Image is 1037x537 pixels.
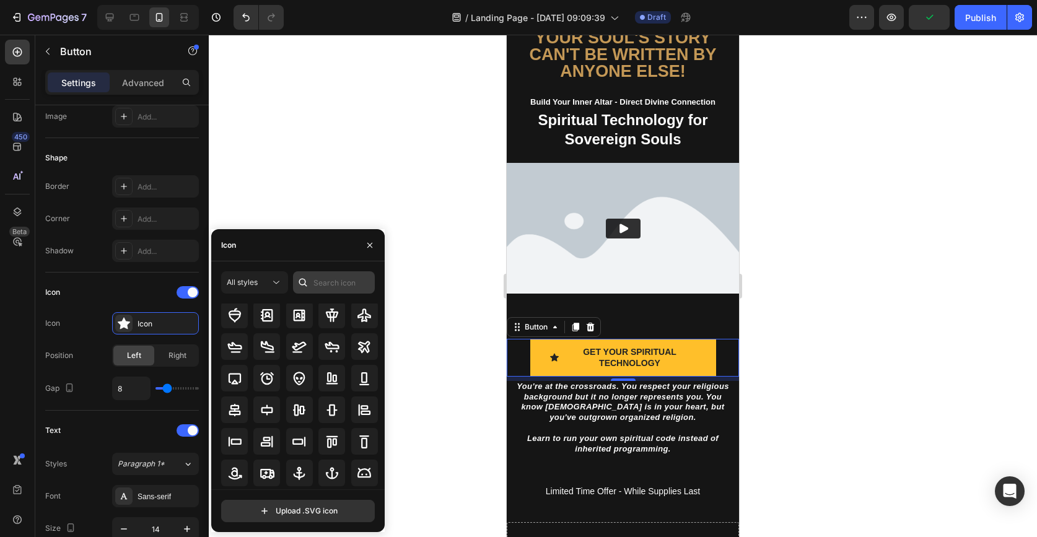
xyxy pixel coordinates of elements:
[955,5,1007,30] button: Publish
[465,11,468,24] span: /
[45,181,69,192] div: Border
[471,11,605,24] span: Landing Page - [DATE] 09:09:39
[45,350,73,361] div: Position
[258,505,338,517] div: Upload .SVG icon
[45,318,60,329] div: Icon
[45,458,67,469] div: Styles
[122,76,164,89] p: Advanced
[138,318,196,330] div: Icon
[221,271,288,294] button: All styles
[5,5,92,30] button: 7
[81,10,87,25] p: 7
[60,44,165,59] p: Button
[138,214,196,225] div: Add...
[995,476,1025,506] div: Open Intercom Messenger
[127,350,141,361] span: Left
[45,287,60,298] div: Icon
[45,213,70,224] div: Corner
[138,111,196,123] div: Add...
[45,111,67,122] div: Image
[507,35,739,537] iframe: Design area
[221,500,375,522] button: Upload .SVG icon
[293,271,375,294] input: Search icon
[45,245,74,256] div: Shadow
[168,350,186,361] span: Right
[9,227,30,237] div: Beta
[45,520,78,537] div: Size
[61,76,96,89] p: Settings
[113,377,150,399] input: Auto
[91,501,157,511] div: Drop element here
[118,458,165,469] span: Paragraph 1*
[12,132,30,142] div: 450
[45,380,77,397] div: Gap
[965,11,996,24] div: Publish
[45,152,68,164] div: Shape
[221,240,236,251] div: Icon
[234,5,284,30] div: Undo/Redo
[138,491,196,502] div: Sans-serif
[138,246,196,257] div: Add...
[227,277,258,287] span: All styles
[45,425,61,436] div: Text
[112,453,199,475] button: Paragraph 1*
[138,181,196,193] div: Add...
[647,12,666,23] span: Draft
[45,491,61,502] div: Font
